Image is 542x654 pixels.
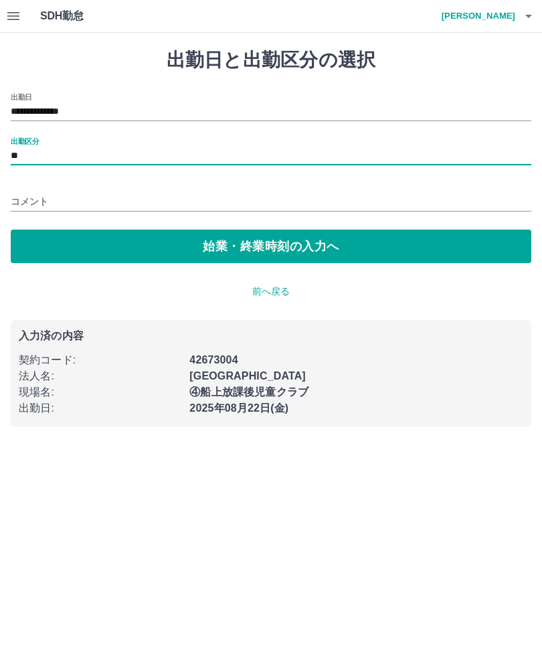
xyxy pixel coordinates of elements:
p: 現場名 : [19,384,181,400]
b: ④船上放課後児童クラブ [189,386,308,398]
b: [GEOGRAPHIC_DATA] [189,370,306,382]
p: 入力済の内容 [19,331,523,341]
p: 出勤日 : [19,400,181,416]
p: 契約コード : [19,352,181,368]
b: 2025年08月22日(金) [189,402,288,414]
h1: 出勤日と出勤区分の選択 [11,49,531,72]
p: 法人名 : [19,368,181,384]
p: 前へ戻る [11,284,531,299]
label: 出勤日 [11,92,32,102]
button: 始業・終業時刻の入力へ [11,230,531,263]
b: 42673004 [189,354,238,365]
label: 出勤区分 [11,136,39,146]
